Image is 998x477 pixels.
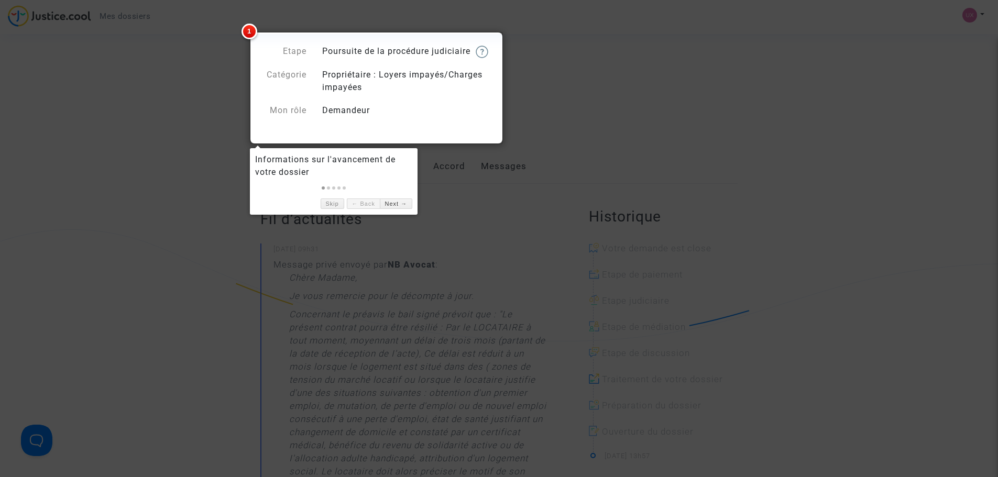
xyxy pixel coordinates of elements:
[314,45,499,58] div: Poursuite de la procédure judiciaire
[242,24,257,39] span: 1
[314,69,499,94] div: Propriétaire : Loyers impayés/Charges impayées
[253,104,314,117] div: Mon rôle
[253,45,314,58] div: Etape
[253,69,314,94] div: Catégorie
[321,198,344,209] a: Skip
[314,104,499,117] div: Demandeur
[380,198,412,209] a: Next →
[347,198,380,209] a: ← Back
[255,153,412,179] div: Informations sur l'avancement de votre dossier
[476,46,488,58] img: help.svg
